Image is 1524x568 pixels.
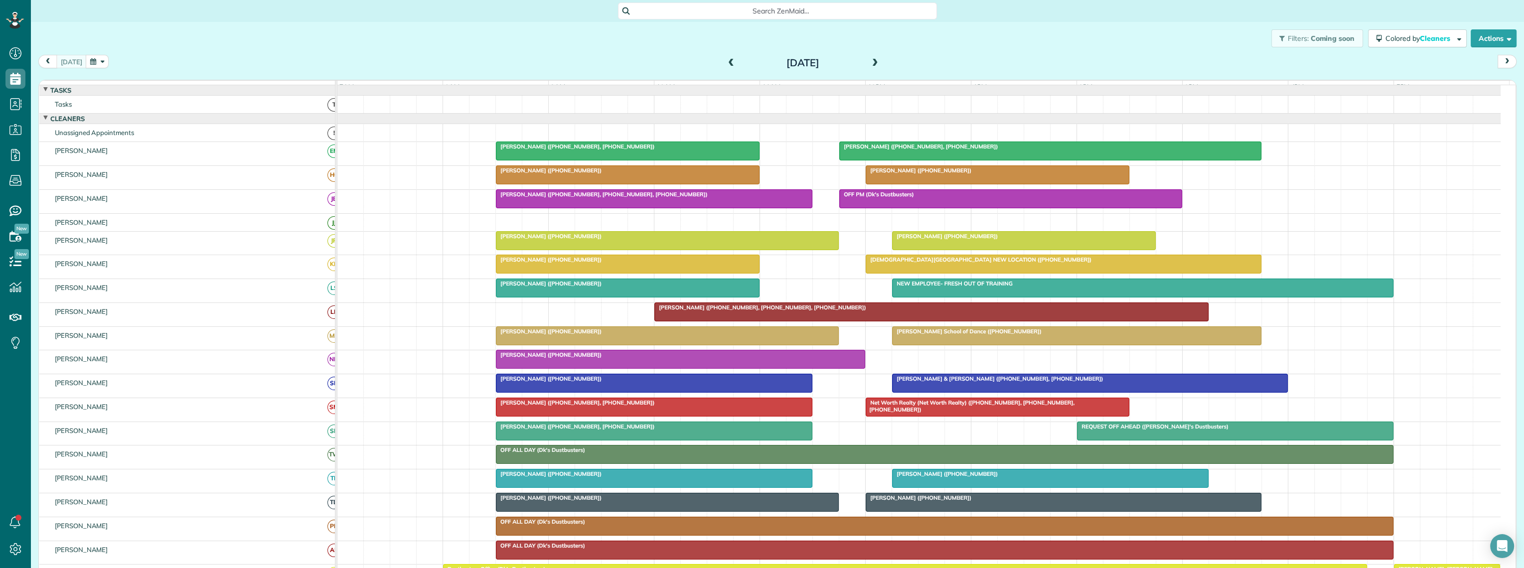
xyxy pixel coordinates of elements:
span: New [14,224,29,234]
span: [PERSON_NAME] [53,450,110,458]
span: [PERSON_NAME] ([PHONE_NUMBER]) [495,494,602,501]
span: HC [327,168,341,182]
span: AK [327,544,341,557]
span: [PERSON_NAME] [53,403,110,411]
span: T [327,98,341,112]
span: [PERSON_NAME] ([PHONE_NUMBER]) [495,351,602,358]
span: SM [327,401,341,414]
span: [PERSON_NAME] ([PHONE_NUMBER]) [892,470,998,477]
span: [PERSON_NAME] [53,260,110,268]
span: [PERSON_NAME] ([PHONE_NUMBER]) [865,167,972,174]
span: 7am [337,83,356,91]
span: Net Worth Realty (Net Worth Realty) ([PHONE_NUMBER], [PHONE_NUMBER], [PHONE_NUMBER]) [865,399,1074,413]
span: [PERSON_NAME] & [PERSON_NAME] ([PHONE_NUMBER], [PHONE_NUMBER]) [892,375,1103,382]
h2: [DATE] [741,57,865,68]
span: ! [327,127,341,140]
span: 10am [654,83,677,91]
span: [PERSON_NAME] [53,546,110,554]
span: Coming soon [1310,34,1355,43]
span: LS [327,282,341,295]
span: [PERSON_NAME] [53,146,110,154]
span: [PERSON_NAME] [53,170,110,178]
span: EM [327,144,341,158]
span: 5pm [1394,83,1411,91]
span: TP [327,472,341,485]
span: 12pm [866,83,887,91]
span: [PERSON_NAME] [53,236,110,244]
span: 4pm [1288,83,1306,91]
span: 9am [549,83,567,91]
span: SP [327,425,341,438]
span: [PERSON_NAME] [53,474,110,482]
span: Tasks [48,86,73,94]
span: TW [327,448,341,461]
span: Unassigned Appointments [53,129,136,137]
span: OFF ALL DAY (Dk's Dustbusters) [495,518,586,525]
span: [PERSON_NAME] [53,218,110,226]
span: [PERSON_NAME] ([PHONE_NUMBER]) [495,233,602,240]
span: 3pm [1183,83,1200,91]
button: [DATE] [56,55,87,68]
span: [PERSON_NAME] [53,379,110,387]
span: TD [327,496,341,509]
span: [PERSON_NAME] ([PHONE_NUMBER], [PHONE_NUMBER]) [839,143,998,150]
span: SB [327,377,341,390]
div: Open Intercom Messenger [1490,534,1514,558]
span: 2pm [1077,83,1094,91]
span: JB [327,192,341,206]
span: [PERSON_NAME] [53,522,110,530]
span: JJ [327,216,341,230]
button: Colored byCleaners [1368,29,1467,47]
span: JR [327,234,341,248]
span: [PERSON_NAME] ([PHONE_NUMBER], [PHONE_NUMBER]) [495,423,655,430]
span: MB [327,329,341,343]
span: [PERSON_NAME] [53,284,110,291]
span: [PERSON_NAME] ([PHONE_NUMBER]) [495,375,602,382]
span: [PERSON_NAME] [53,498,110,506]
span: KB [327,258,341,271]
span: [PERSON_NAME] ([PHONE_NUMBER]) [892,233,998,240]
span: [PERSON_NAME] ([PHONE_NUMBER], [PHONE_NUMBER]) [495,399,655,406]
span: [PERSON_NAME] [53,307,110,315]
span: [PERSON_NAME] ([PHONE_NUMBER]) [865,494,972,501]
span: [PERSON_NAME] ([PHONE_NUMBER]) [495,167,602,174]
span: [PERSON_NAME] School of Dance ([PHONE_NUMBER]) [892,328,1042,335]
button: next [1498,55,1517,68]
span: OFF ALL DAY (Dk's Dustbusters) [495,542,586,549]
span: Cleaners [48,115,87,123]
span: NN [327,353,341,366]
span: [PERSON_NAME] ([PHONE_NUMBER]) [495,280,602,287]
span: [PERSON_NAME] ([PHONE_NUMBER], [PHONE_NUMBER], [PHONE_NUMBER]) [654,304,866,311]
button: Actions [1471,29,1517,47]
span: [PERSON_NAME] [53,194,110,202]
span: New [14,249,29,259]
span: [PERSON_NAME] ([PHONE_NUMBER]) [495,256,602,263]
span: [PERSON_NAME] ([PHONE_NUMBER], [PHONE_NUMBER], [PHONE_NUMBER]) [495,191,708,198]
span: [PERSON_NAME] ([PHONE_NUMBER]) [495,470,602,477]
span: Tasks [53,100,74,108]
span: OFF PM (Dk's Dustbusters) [839,191,914,198]
span: [PERSON_NAME] [53,426,110,434]
span: [PERSON_NAME] [53,355,110,363]
span: Filters: [1288,34,1309,43]
span: LF [327,305,341,319]
span: PB [327,520,341,533]
span: REQUEST OFF AHEAD ([PERSON_NAME]'s Dustbusters) [1076,423,1229,430]
span: [PERSON_NAME] ([PHONE_NUMBER]) [495,328,602,335]
span: Cleaners [1420,34,1452,43]
span: 1pm [971,83,989,91]
span: 11am [760,83,782,91]
span: Colored by [1385,34,1454,43]
span: OFF ALL DAY (Dk's Dustbusters) [495,446,586,453]
span: [DEMOGRAPHIC_DATA][GEOGRAPHIC_DATA] NEW LOCATION ([PHONE_NUMBER]) [865,256,1092,263]
button: prev [38,55,57,68]
span: [PERSON_NAME] [53,331,110,339]
span: NEW EMPLOYEE- FRESH OUT OF TRAINING [892,280,1013,287]
span: [PERSON_NAME] ([PHONE_NUMBER], [PHONE_NUMBER]) [495,143,655,150]
span: 8am [443,83,461,91]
